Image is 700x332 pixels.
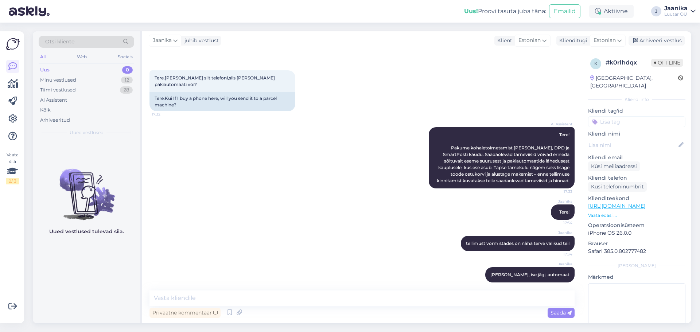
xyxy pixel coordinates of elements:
[545,121,572,127] span: AI Assistent
[40,77,76,84] div: Minu vestlused
[45,38,74,46] span: Otsi kliente
[551,309,572,316] span: Saada
[588,161,640,171] div: Küsi meiliaadressi
[588,130,685,138] p: Kliendi nimi
[594,61,598,66] span: k
[590,74,678,90] div: [GEOGRAPHIC_DATA], [GEOGRAPHIC_DATA]
[664,11,688,17] div: Luutar OÜ
[588,222,685,229] p: Operatsioonisüsteem
[556,37,587,44] div: Klienditugi
[40,106,51,114] div: Kõik
[651,6,661,16] div: J
[6,152,19,184] div: Vaata siia
[70,129,104,136] span: Uued vestlused
[589,5,634,18] div: Aktiivne
[40,97,67,104] div: AI Assistent
[588,247,685,255] p: Safari 385.0.802777482
[588,154,685,161] p: Kliendi email
[588,96,685,103] div: Kliendi info
[6,178,19,184] div: 2 / 3
[588,273,685,281] p: Märkmed
[40,86,76,94] div: Tiimi vestlused
[588,203,645,209] a: [URL][DOMAIN_NAME]
[545,283,572,288] span: 17:34
[588,182,647,192] div: Küsi telefoninumbrit
[588,195,685,202] p: Klienditeekond
[33,156,140,221] img: No chats
[588,107,685,115] p: Kliendi tag'id
[588,141,677,149] input: Lisa nimi
[122,66,133,74] div: 0
[6,37,20,51] img: Askly Logo
[559,209,569,215] span: Tere!
[490,272,569,277] span: [PERSON_NAME], ise jägi, automaat
[545,261,572,267] span: Jaanika
[121,77,133,84] div: 12
[466,241,569,246] span: tellimust vormistades on näha terve valikud teil
[464,8,478,15] b: Uus!
[549,4,580,18] button: Emailid
[545,230,572,235] span: Jaanika
[464,7,546,16] div: Proovi tasuta juba täna:
[588,262,685,269] div: [PERSON_NAME]
[588,212,685,219] p: Vaata edasi ...
[588,116,685,127] input: Lisa tag
[545,251,572,257] span: 17:34
[149,92,295,111] div: Tere.Kui If I buy a phone here, will you send it to a parcel machine?
[588,240,685,247] p: Brauser
[545,220,572,226] span: 17:34
[116,52,134,62] div: Socials
[594,36,616,44] span: Estonian
[40,117,70,124] div: Arhiveeritud
[182,37,219,44] div: juhib vestlust
[149,308,221,318] div: Privaatne kommentaar
[152,112,179,117] span: 17:32
[153,36,172,44] span: Jaanika
[545,189,572,194] span: 17:33
[120,86,133,94] div: 28
[588,174,685,182] p: Kliendi telefon
[49,228,124,235] p: Uued vestlused tulevad siia.
[651,59,683,67] span: Offline
[588,229,685,237] p: iPhone OS 26.0.0
[664,5,688,11] div: Jaanika
[39,52,47,62] div: All
[606,58,651,67] div: # k0rlhdqx
[664,5,696,17] a: JaanikaLuutar OÜ
[40,66,50,74] div: Uus
[75,52,88,62] div: Web
[629,36,685,46] div: Arhiveeri vestlus
[545,199,572,204] span: Jaanika
[155,75,276,87] span: Tere.[PERSON_NAME] siit telefoni,siis [PERSON_NAME] pakiautomaati või?
[494,37,512,44] div: Klient
[518,36,541,44] span: Estonian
